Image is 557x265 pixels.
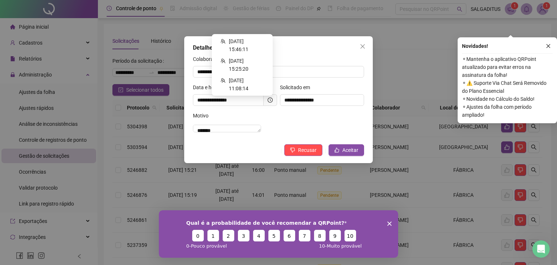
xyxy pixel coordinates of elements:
button: Close [357,41,368,52]
span: Aceitar [342,146,358,154]
span: Recusar [298,146,317,154]
span: team [220,39,226,44]
span: like [334,148,339,153]
label: Data e hora [193,83,224,91]
span: dislike [290,148,295,153]
div: [DATE] 15:46:11 [227,37,264,53]
label: Solicitado em [280,83,315,91]
div: [DATE] 11:08:14 [227,76,264,92]
span: team [220,58,226,63]
span: clock-circle [268,98,273,103]
span: close [360,44,366,49]
span: ⚬ Mantenha o aplicativo QRPoint atualizado para evitar erros na assinatura da folha! [462,55,553,79]
iframe: Intercom live chat [532,240,550,258]
div: Detalhes - Ajuste de ponto [193,44,364,52]
div: [DATE] 15:25:20 [227,57,264,73]
span: team [220,78,226,83]
button: Recusar [284,144,322,156]
span: ⚬ Ajustes da folha com período ampliado! [462,103,553,119]
button: Aceitar [329,144,364,156]
span: close [546,44,551,49]
span: ⚬ ⚠️ Suporte Via Chat Será Removido do Plano Essencial [462,79,553,95]
label: Motivo [193,112,213,120]
iframe: Survey from QRPoint [159,210,398,258]
span: Novidades ! [462,42,488,50]
label: Colaborador [193,55,226,63]
span: ⚬ Novidade no Cálculo do Saldo! [462,95,553,103]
